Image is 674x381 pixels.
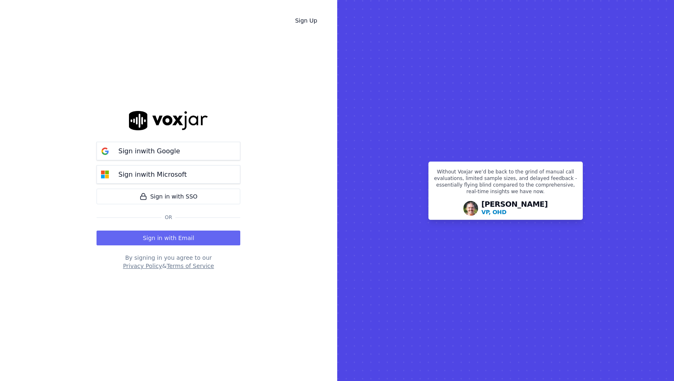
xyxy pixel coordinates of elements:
img: microsoft Sign in button [97,166,113,183]
img: Avatar [463,201,478,216]
img: google Sign in button [97,143,113,159]
span: Or [161,214,175,221]
div: [PERSON_NAME] [481,201,548,216]
a: Sign in with SSO [97,189,240,204]
a: Sign Up [288,13,324,28]
p: Sign in with Microsoft [118,170,186,180]
p: VP, OHD [481,208,506,216]
p: Sign in with Google [118,146,180,156]
button: Sign inwith Microsoft [97,165,240,184]
button: Privacy Policy [123,262,162,270]
button: Sign inwith Google [97,142,240,160]
button: Sign in with Email [97,231,240,245]
img: logo [129,111,208,130]
button: Terms of Service [167,262,214,270]
p: Without Voxjar we’d be back to the grind of manual call evaluations, limited sample sizes, and de... [434,169,577,198]
div: By signing in you agree to our & [97,254,240,270]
